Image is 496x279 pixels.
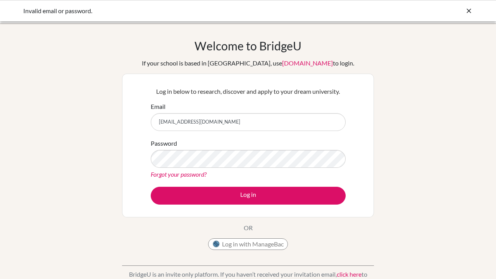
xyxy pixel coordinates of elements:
[195,39,301,53] h1: Welcome to BridgeU
[23,6,356,15] div: Invalid email or password.
[151,102,165,111] label: Email
[337,270,362,278] a: click here
[151,139,177,148] label: Password
[151,187,346,205] button: Log in
[151,87,346,96] p: Log in below to research, discover and apply to your dream university.
[282,59,333,67] a: [DOMAIN_NAME]
[142,59,354,68] div: If your school is based in [GEOGRAPHIC_DATA], use to login.
[244,223,253,232] p: OR
[151,170,207,178] a: Forgot your password?
[208,238,288,250] button: Log in with ManageBac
